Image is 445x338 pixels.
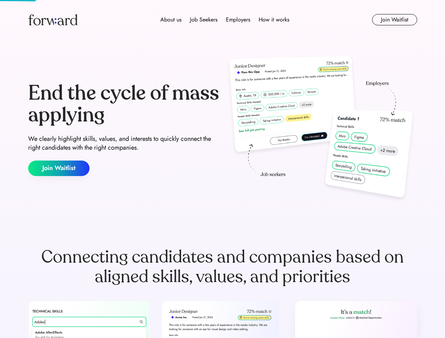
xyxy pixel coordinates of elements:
img: Forward logo [28,14,78,25]
img: hero-image.png [225,54,417,205]
div: How it works [259,15,289,24]
div: Employers [226,15,250,24]
div: Job Seekers [190,15,217,24]
div: End the cycle of mass applying [28,82,220,126]
div: We clearly highlight skills, values, and interests to quickly connect the right candidates with t... [28,134,220,152]
div: About us [160,15,181,24]
button: Join Waitlist [28,161,89,176]
div: Connecting candidates and companies based on aligned skills, values, and priorities [28,247,417,287]
button: Join Waitlist [372,14,417,25]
